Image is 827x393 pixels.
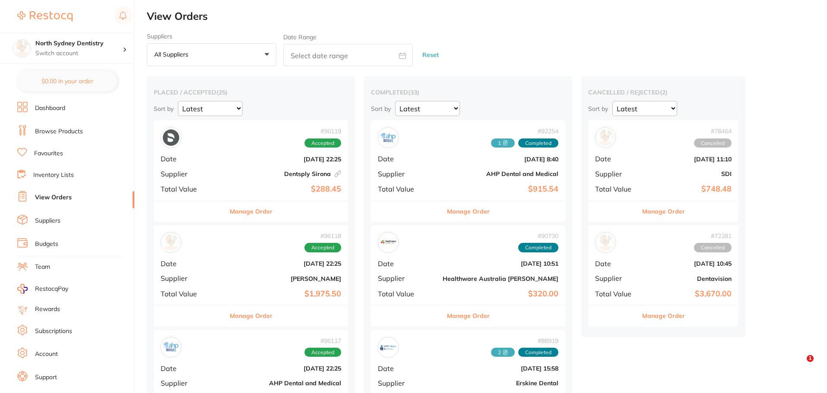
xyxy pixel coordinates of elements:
span: Date [161,365,219,372]
label: Date Range [283,34,317,41]
img: RestocqPay [17,284,28,294]
b: Dentavision [645,275,732,282]
span: Cancelled [694,138,732,148]
span: Accepted [304,138,341,148]
span: # 78464 [694,128,732,135]
a: Restocq Logo [17,6,73,26]
span: Total Value [595,185,638,193]
a: Team [35,263,50,271]
img: Healthware Australia Ridley [380,234,396,251]
img: Dentavision [597,234,614,251]
iframe: Intercom live chat [789,355,810,376]
span: # 72281 [694,233,732,239]
span: Total Value [161,290,219,298]
span: 1 [807,355,814,362]
p: Switch account [35,49,123,58]
a: Support [35,373,57,382]
span: Total Value [595,290,638,298]
a: Dashboard [35,104,65,113]
b: AHP Dental and Medical [225,380,341,387]
img: Dentsply Sirona [163,129,179,146]
label: Suppliers [147,33,276,40]
span: Date [595,155,638,163]
b: $915.54 [443,185,558,194]
p: All suppliers [154,50,192,58]
button: Manage Order [230,201,272,222]
a: Suppliers [35,217,60,225]
span: Date [595,260,638,267]
h2: cancelled / rejected ( 2 ) [588,88,738,96]
img: Restocq Logo [17,11,73,22]
span: Completed [518,348,558,357]
span: Supplier [161,274,219,282]
img: Erskine Dental [380,339,396,355]
span: Completed [518,243,558,252]
b: [DATE] 8:40 [443,156,558,163]
a: Favourites [34,149,63,158]
a: Subscriptions [35,327,72,336]
span: # 92254 [491,128,558,135]
span: # 88919 [491,337,558,344]
b: SDI [645,170,732,177]
b: $748.48 [645,185,732,194]
span: Total Value [378,185,436,193]
span: RestocqPay [35,285,68,293]
span: Date [161,260,219,267]
img: AHP Dental and Medical [163,339,179,355]
h2: completed ( 33 ) [371,88,565,96]
b: [DATE] 11:10 [645,156,732,163]
img: AHP Dental and Medical [380,129,396,146]
b: [DATE] 22:25 [225,260,341,267]
div: Henry Schein Halas#96118AcceptedDate[DATE] 22:25Supplier[PERSON_NAME]Total Value$1,975.50Manage O... [154,225,348,327]
img: Henry Schein Halas [163,234,179,251]
span: # 96117 [304,337,341,344]
p: Sort by [371,105,391,113]
button: $0.00 in your order [17,71,117,91]
span: Date [378,260,436,267]
b: Erskine Dental [443,380,558,387]
b: AHP Dental and Medical [443,170,558,177]
a: View Orders [35,193,72,202]
span: Total Value [378,290,436,298]
span: Cancelled [694,243,732,252]
b: Healthware Australia [PERSON_NAME] [443,275,558,282]
h2: placed / accepted ( 25 ) [154,88,348,96]
b: [DATE] 22:25 [225,365,341,372]
span: Supplier [595,170,638,178]
button: All suppliers [147,43,276,66]
span: Accepted [304,348,341,357]
span: Received [491,348,515,357]
b: [DATE] 22:25 [225,156,341,163]
a: Inventory Lists [33,171,74,179]
b: $3,670.00 [645,289,732,299]
span: Supplier [161,379,219,387]
span: # 90730 [518,233,558,239]
button: Manage Order [642,305,685,326]
b: $288.45 [225,185,341,194]
a: Browse Products [35,127,83,136]
a: Account [35,350,58,358]
span: Supplier [378,274,436,282]
p: Sort by [588,105,608,113]
span: Total Value [161,185,219,193]
span: # 96119 [304,128,341,135]
a: Budgets [35,240,58,248]
button: Reset [420,44,441,66]
div: Dentsply Sirona#96119AcceptedDate[DATE] 22:25SupplierDentsply SironaTotal Value$288.45Manage Order [154,120,348,222]
span: Date [378,365,436,372]
span: Accepted [304,243,341,252]
span: Date [161,155,219,163]
b: $320.00 [443,289,558,299]
a: RestocqPay [17,284,68,294]
button: Manage Order [230,305,272,326]
b: [DATE] 15:58 [443,365,558,372]
button: Manage Order [447,201,490,222]
span: Supplier [378,170,436,178]
h4: North Sydney Dentistry [35,39,123,48]
input: Select date range [283,44,413,66]
b: [DATE] 10:45 [645,260,732,267]
b: Dentsply Sirona [225,170,341,177]
button: Manage Order [447,305,490,326]
span: Supplier [161,170,219,178]
b: $1,975.50 [225,289,341,299]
